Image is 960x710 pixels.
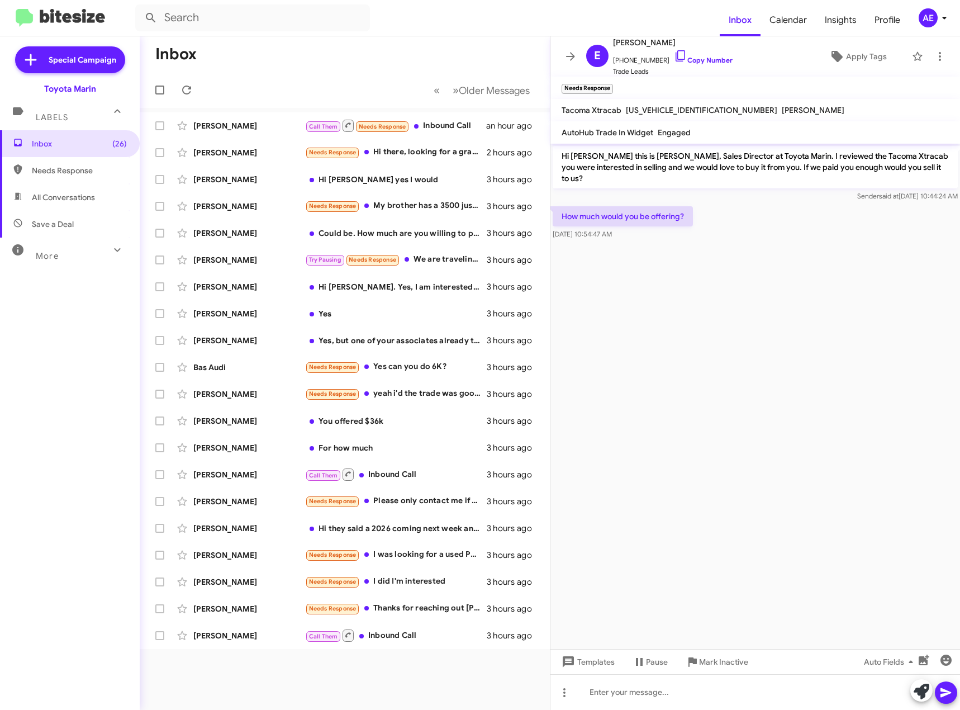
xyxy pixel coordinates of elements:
[305,228,487,239] div: Could be. How much are you willing to pay for it?
[559,652,615,672] span: Templates
[487,523,541,534] div: 3 hours ago
[193,335,305,346] div: [PERSON_NAME]
[359,123,406,130] span: Needs Response
[305,361,487,373] div: Yes can you do 6K?
[487,201,541,212] div: 3 hours ago
[857,192,958,200] span: Sender [DATE] 10:44:24 AM
[193,228,305,239] div: [PERSON_NAME]
[613,36,733,49] span: [PERSON_NAME]
[879,192,899,200] span: said at
[487,469,541,480] div: 3 hours ago
[309,390,357,397] span: Needs Response
[646,652,668,672] span: Pause
[487,174,541,185] div: 3 hours ago
[427,79,536,102] nav: Page navigation example
[305,442,487,453] div: For how much
[486,120,541,131] div: an hour ago
[626,105,777,115] span: [US_VEHICLE_IDENTIFICATION_NUMBER]
[112,138,127,149] span: (26)
[487,550,541,561] div: 3 hours ago
[909,8,948,27] button: AE
[193,523,305,534] div: [PERSON_NAME]
[193,308,305,319] div: [PERSON_NAME]
[674,56,733,64] a: Copy Number
[434,83,440,97] span: «
[677,652,757,672] button: Mark Inactive
[193,415,305,427] div: [PERSON_NAME]
[305,253,487,266] div: We are traveling and will reach out when we return next week.
[193,469,305,480] div: [PERSON_NAME]
[459,84,530,97] span: Older Messages
[193,550,305,561] div: [PERSON_NAME]
[305,628,487,642] div: Inbound Call
[487,442,541,453] div: 3 hours ago
[349,256,396,263] span: Needs Response
[699,652,748,672] span: Mark Inactive
[305,415,487,427] div: You offered $36k
[864,652,918,672] span: Auto Fields
[36,251,59,261] span: More
[919,8,938,27] div: AE
[193,147,305,158] div: [PERSON_NAME]
[658,127,691,138] span: Engaged
[487,603,541,614] div: 3 hours ago
[816,4,866,36] a: Insights
[309,363,357,371] span: Needs Response
[193,603,305,614] div: [PERSON_NAME]
[866,4,909,36] a: Profile
[309,472,338,479] span: Call Them
[193,630,305,641] div: [PERSON_NAME]
[305,523,487,534] div: Hi they said a 2026 coming next week and will contact me when the car is available, looking for a...
[782,105,844,115] span: [PERSON_NAME]
[613,66,733,77] span: Trade Leads
[562,127,653,138] span: AutoHub Trade In Widget
[309,498,357,505] span: Needs Response
[305,200,487,212] div: My brother has a 3500 just like mine with fewer miles and it's 2021.
[193,389,305,400] div: [PERSON_NAME]
[846,46,887,67] span: Apply Tags
[309,256,341,263] span: Try Pausing
[720,4,761,36] span: Inbox
[309,202,357,210] span: Needs Response
[487,630,541,641] div: 3 hours ago
[487,281,541,292] div: 3 hours ago
[487,496,541,507] div: 3 hours ago
[487,389,541,400] div: 3 hours ago
[193,281,305,292] div: [PERSON_NAME]
[624,652,677,672] button: Pause
[562,84,613,94] small: Needs Response
[44,83,96,94] div: Toyota Marin
[193,362,305,373] div: Bas Audi
[193,576,305,588] div: [PERSON_NAME]
[594,47,601,65] span: E
[809,46,906,67] button: Apply Tags
[453,83,459,97] span: »
[305,575,487,588] div: I did I'm interested
[305,467,487,481] div: Inbound Call
[305,495,487,508] div: Please only contact me if you can sell a new 2025 (or 2026) [PERSON_NAME] RAV4 XSE premium packag...
[305,602,487,615] div: Thanks for reaching out [PERSON_NAME]. Love the car, but a bit too big for my parking at work in ...
[487,335,541,346] div: 3 hours ago
[135,4,370,31] input: Search
[309,551,357,558] span: Needs Response
[309,123,338,130] span: Call Them
[193,174,305,185] div: [PERSON_NAME]
[487,147,541,158] div: 2 hours ago
[855,652,926,672] button: Auto Fields
[446,79,536,102] button: Next
[155,45,197,63] h1: Inbox
[32,219,74,230] span: Save a Deal
[32,138,127,149] span: Inbox
[309,633,338,640] span: Call Them
[427,79,446,102] button: Previous
[305,387,487,400] div: yeah i'd the trade was good enough and the apr was good on the next one yeah
[193,442,305,453] div: [PERSON_NAME]
[305,308,487,319] div: Yes
[613,49,733,66] span: [PHONE_NUMBER]
[309,578,357,585] span: Needs Response
[487,415,541,427] div: 3 hours ago
[761,4,816,36] a: Calendar
[32,192,95,203] span: All Conversations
